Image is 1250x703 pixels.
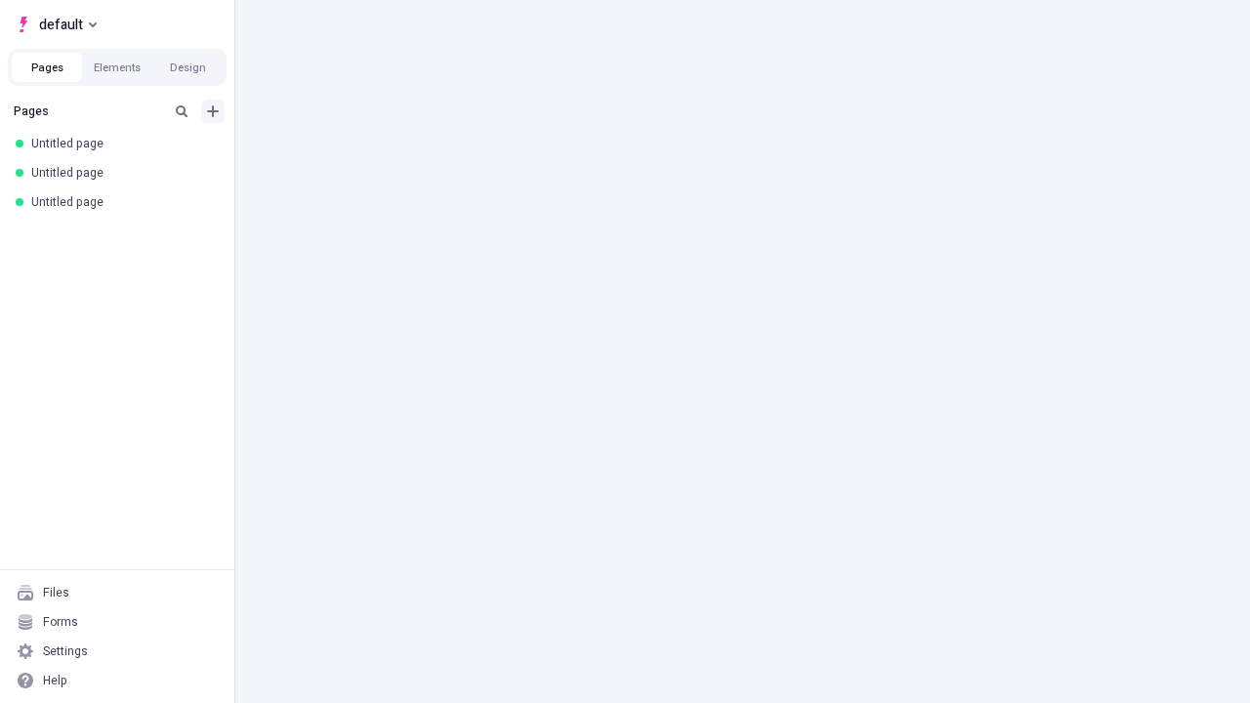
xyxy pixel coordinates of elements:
button: Pages [12,53,82,82]
span: default [39,13,83,36]
div: Untitled page [31,194,211,210]
button: Elements [82,53,152,82]
div: Untitled page [31,165,211,181]
div: Help [43,673,67,688]
div: Settings [43,643,88,659]
div: Untitled page [31,136,211,151]
button: Design [152,53,223,82]
div: Forms [43,614,78,630]
div: Files [43,585,69,600]
button: Select site [8,10,104,39]
button: Add new [201,100,225,123]
div: Pages [14,103,162,119]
